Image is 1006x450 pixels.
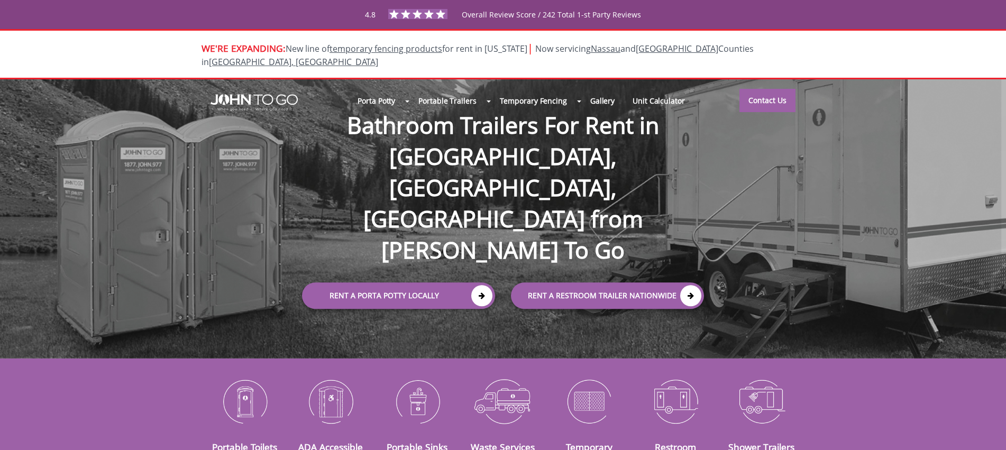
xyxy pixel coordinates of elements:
[382,374,452,429] img: Portable-Sinks-icon_N.png
[209,56,378,68] a: [GEOGRAPHIC_DATA], [GEOGRAPHIC_DATA]
[330,43,442,54] a: temporary fencing products
[636,43,718,54] a: [GEOGRAPHIC_DATA]
[296,374,366,429] img: ADA-Accessible-Units-icon_N.png
[964,408,1006,450] button: Live Chat
[209,374,280,429] img: Portable-Toilets-icon_N.png
[624,89,694,112] a: Unit Calculator
[554,374,624,429] img: Temporary-Fencing-cion_N.png
[349,89,404,112] a: Porta Potty
[640,374,710,429] img: Restroom-Trailers-icon_N.png
[202,43,754,68] span: Now servicing and Counties in
[739,89,795,112] a: Contact Us
[302,282,495,309] a: Rent a Porta Potty Locally
[581,89,624,112] a: Gallery
[202,42,286,54] span: WE'RE EXPANDING:
[511,282,704,309] a: rent a RESTROOM TRAILER Nationwide
[491,89,576,112] a: Temporary Fencing
[726,374,797,429] img: Shower-Trailers-icon_N.png
[462,10,641,41] span: Overall Review Score / 242 Total 1-st Party Reviews
[527,41,533,55] span: |
[211,94,298,111] img: JOHN to go
[365,10,376,20] span: 4.8
[202,43,754,68] span: New line of for rent in [US_STATE]
[591,43,620,54] a: Nassau
[468,374,538,429] img: Waste-Services-icon_N.png
[291,76,715,266] h1: Bathroom Trailers For Rent in [GEOGRAPHIC_DATA], [GEOGRAPHIC_DATA], [GEOGRAPHIC_DATA] from [PERSO...
[409,89,485,112] a: Portable Trailers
